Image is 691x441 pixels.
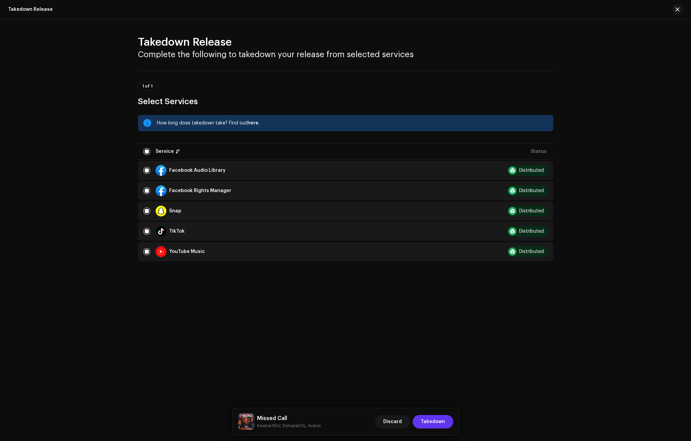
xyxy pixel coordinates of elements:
small: Missed Call [257,422,321,429]
div: Takedown Release [8,7,53,12]
div: Snap [169,209,181,213]
div: How long does takedown take? Find out . [157,119,548,127]
div: Distributed [519,188,544,193]
img: 01610371-f177-4f4f-9f0b-856119ca4b25 [238,414,254,430]
button: Discard [375,415,410,428]
div: Distributed [519,249,544,254]
h3: Complete the following to takedown your release from selected services [138,49,553,60]
span: here [247,121,258,125]
div: Distributed [519,209,544,213]
div: Facebook Rights Manager [169,188,231,193]
span: Takedown [421,415,445,428]
h2: Takedown Release [138,36,553,49]
div: Distributed [519,229,544,234]
div: Facebook Audio Library [169,168,226,173]
h3: Select Services [138,96,553,107]
div: TikTok [169,229,185,234]
h5: Missed Call [257,414,321,422]
div: Distributed [519,168,544,173]
div: YouTube Music [169,249,205,254]
button: Takedown [413,415,453,428]
span: 1 of 1 [142,84,153,88]
span: Discard [383,415,402,428]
